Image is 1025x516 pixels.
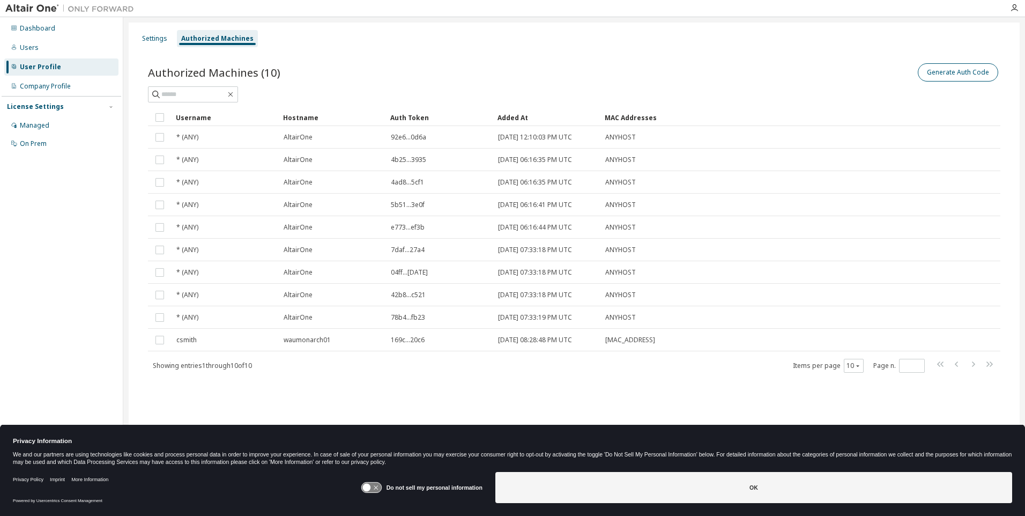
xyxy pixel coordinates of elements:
[605,109,888,126] div: MAC Addresses
[176,133,198,142] span: * (ANY)
[498,291,572,299] span: [DATE] 07:33:18 PM UTC
[391,268,428,277] span: 04ff...[DATE]
[284,223,313,232] span: AltairOne
[605,223,636,232] span: ANYHOST
[284,313,313,322] span: AltairOne
[284,246,313,254] span: AltairOne
[176,291,198,299] span: * (ANY)
[20,43,39,52] div: Users
[283,109,382,126] div: Hostname
[20,63,61,71] div: User Profile
[793,359,864,373] span: Items per page
[284,133,313,142] span: AltairOne
[605,313,636,322] span: ANYHOST
[605,246,636,254] span: ANYHOST
[20,24,55,33] div: Dashboard
[605,133,636,142] span: ANYHOST
[498,133,572,142] span: [DATE] 12:10:03 PM UTC
[498,178,572,187] span: [DATE] 06:16:35 PM UTC
[391,246,425,254] span: 7daf...27a4
[391,133,426,142] span: 92e6...0d6a
[284,291,313,299] span: AltairOne
[846,362,861,370] button: 10
[176,336,197,344] span: csmith
[176,223,198,232] span: * (ANY)
[176,313,198,322] span: * (ANY)
[498,246,572,254] span: [DATE] 07:33:18 PM UTC
[605,201,636,209] span: ANYHOST
[391,156,426,164] span: 4b25...3935
[176,156,198,164] span: * (ANY)
[605,268,636,277] span: ANYHOST
[176,268,198,277] span: * (ANY)
[498,156,572,164] span: [DATE] 06:16:35 PM UTC
[498,336,572,344] span: [DATE] 08:28:48 PM UTC
[391,201,425,209] span: 5b51...3e0f
[148,65,280,80] span: Authorized Machines (10)
[918,63,998,82] button: Generate Auth Code
[605,336,655,344] span: [MAC_ADDRESS]
[391,313,425,322] span: 78b4...fb23
[284,178,313,187] span: AltairOne
[284,336,331,344] span: waumonarch01
[605,291,636,299] span: ANYHOST
[176,201,198,209] span: * (ANY)
[498,313,572,322] span: [DATE] 07:33:19 PM UTC
[605,178,636,187] span: ANYHOST
[181,34,254,43] div: Authorized Machines
[7,102,64,111] div: License Settings
[20,139,47,148] div: On Prem
[284,156,313,164] span: AltairOne
[498,201,572,209] span: [DATE] 06:16:41 PM UTC
[176,109,274,126] div: Username
[142,34,167,43] div: Settings
[153,361,252,370] span: Showing entries 1 through 10 of 10
[20,82,71,91] div: Company Profile
[497,109,596,126] div: Added At
[391,223,425,232] span: e773...ef3b
[284,201,313,209] span: AltairOne
[873,359,925,373] span: Page n.
[391,336,425,344] span: 169c...20c6
[391,291,426,299] span: 42b8...c521
[605,156,636,164] span: ANYHOST
[498,268,572,277] span: [DATE] 07:33:18 PM UTC
[5,3,139,14] img: Altair One
[391,178,424,187] span: 4ad8...5cf1
[20,121,49,130] div: Managed
[176,246,198,254] span: * (ANY)
[284,268,313,277] span: AltairOne
[498,223,572,232] span: [DATE] 06:16:44 PM UTC
[176,178,198,187] span: * (ANY)
[390,109,489,126] div: Auth Token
